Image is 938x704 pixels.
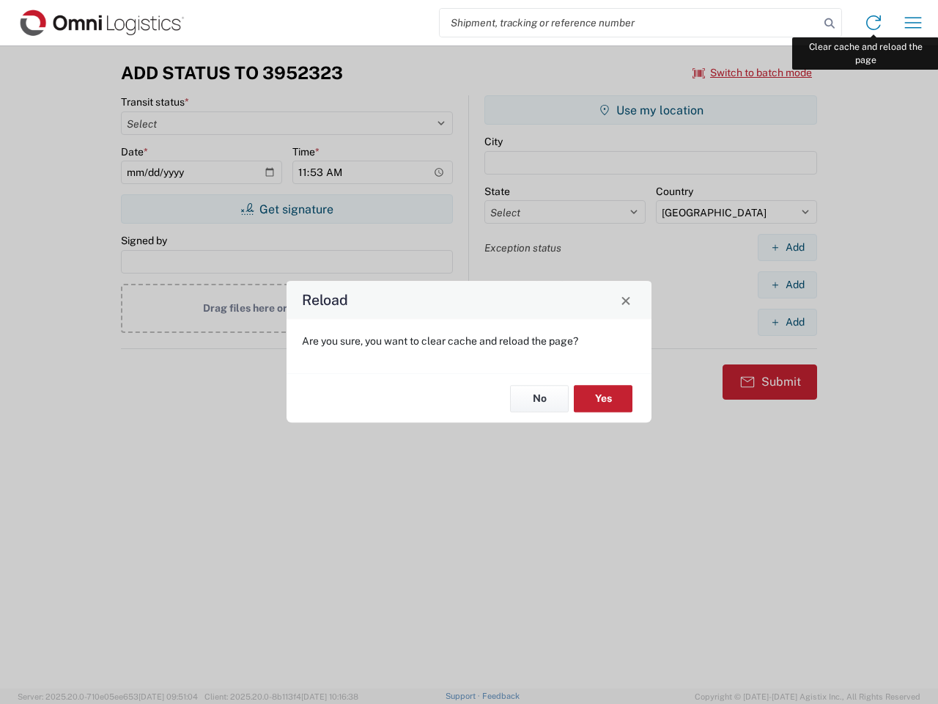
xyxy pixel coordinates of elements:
button: No [510,385,569,412]
h4: Reload [302,290,348,311]
p: Are you sure, you want to clear cache and reload the page? [302,334,636,348]
input: Shipment, tracking or reference number [440,9,819,37]
button: Yes [574,385,632,412]
button: Close [616,290,636,310]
